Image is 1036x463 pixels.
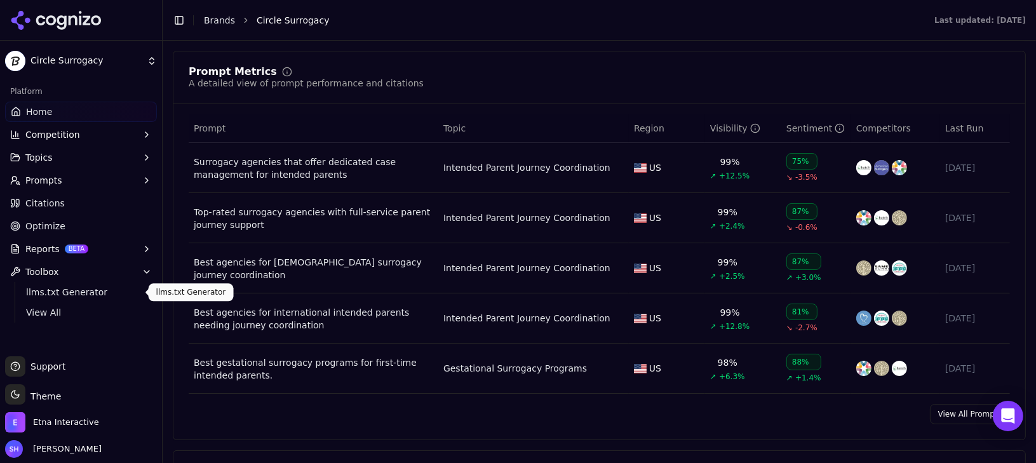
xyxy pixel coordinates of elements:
img: hatch fertility [874,210,889,225]
img: US flag [634,364,647,373]
th: sentiment [781,114,851,143]
span: +6.3% [719,372,745,382]
span: Region [634,122,664,135]
span: Reports [25,243,60,255]
img: US flag [634,264,647,273]
img: Circle Surrogacy [5,51,25,71]
span: Etna Interactive [33,417,99,428]
span: llms.txt Generator [26,286,137,299]
button: Open user button [5,440,102,458]
span: US [649,312,661,325]
span: Competition [25,128,80,141]
div: 75% [786,153,817,170]
span: ↗ [786,272,793,283]
span: Last Run [945,122,983,135]
th: Prompt [189,114,438,143]
div: 99% [718,256,737,269]
img: US flag [634,314,647,323]
span: ↘ [786,172,793,182]
img: conceiveabilities [856,210,871,225]
a: Best agencies for international intended parents needing journey coordination [194,306,433,332]
div: 87% [786,253,821,270]
div: [DATE] [945,362,1005,375]
img: growing generations [892,311,907,326]
button: Topics [5,147,157,168]
img: conceiveabilities [856,361,871,376]
span: Circle Surrogacy [30,55,142,67]
img: creative family connections [874,311,889,326]
a: Optimize [5,216,157,236]
div: A detailed view of prompt performance and citations [189,77,424,90]
img: US flag [634,163,647,173]
span: Optimize [25,220,65,232]
span: ↘ [786,222,793,232]
span: Home [26,105,52,118]
a: Gestational Surrogacy Programs [443,362,587,375]
span: Theme [25,391,61,401]
span: +1.4% [795,373,821,383]
a: Top-rated surrogacy agencies with full-service parent journey support [194,206,433,231]
span: ↗ [710,372,716,382]
img: american surrogacy [874,160,889,175]
img: conceiveabilities [892,160,907,175]
button: Toolbox [5,262,157,282]
button: Open organization switcher [5,412,99,433]
a: Intended Parent Journey Coordination [443,211,610,224]
span: Toolbox [25,265,59,278]
a: View All Prompts [930,404,1010,424]
span: -3.5% [795,172,817,182]
div: [DATE] [945,161,1005,174]
span: [PERSON_NAME] [28,443,102,455]
div: Intended Parent Journey Coordination [443,312,610,325]
th: Competitors [851,114,940,143]
th: Topic [438,114,629,143]
img: growing generations [856,260,871,276]
div: [DATE] [945,312,1005,325]
p: llms.txt Generator [156,287,226,297]
span: View All [26,306,137,319]
div: Platform [5,81,157,102]
img: growing generations [892,210,907,225]
a: Brands [204,15,235,25]
div: 99% [720,306,740,319]
span: +3.0% [795,272,821,283]
div: Data table [189,114,1010,394]
span: +2.5% [719,271,745,281]
div: 98% [718,356,737,369]
a: Best agencies for [DEMOGRAPHIC_DATA] surrogacy journey coordination [194,256,433,281]
span: Citations [25,197,65,210]
img: hatch fertility [892,361,907,376]
div: 87% [786,203,817,220]
span: ↗ [710,321,716,332]
span: -0.6% [795,222,817,232]
span: +12.8% [719,321,750,332]
span: ↗ [710,171,716,181]
button: Prompts [5,170,157,191]
span: ↗ [786,373,793,383]
div: [DATE] [945,262,1005,274]
a: Surrogacy agencies that offer dedicated case management for intended parents [194,156,433,181]
span: Circle Surrogacy [257,14,330,27]
span: Topic [443,122,466,135]
span: ↗ [710,221,716,231]
a: Citations [5,193,157,213]
span: ↘ [786,323,793,333]
th: brandMentionRate [705,114,781,143]
span: +12.5% [719,171,750,181]
span: US [649,211,661,224]
div: 81% [786,304,817,320]
span: ↗ [710,271,716,281]
a: View All [21,304,142,321]
span: Competitors [856,122,911,135]
a: llms.txt Generator [21,283,142,301]
img: US flag [634,213,647,223]
span: Topics [25,151,53,164]
img: Shawn Hall [5,440,23,458]
nav: breadcrumb [204,14,909,27]
div: Prompt Metrics [189,67,277,77]
img: growing generations [874,361,889,376]
span: BETA [65,245,88,253]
